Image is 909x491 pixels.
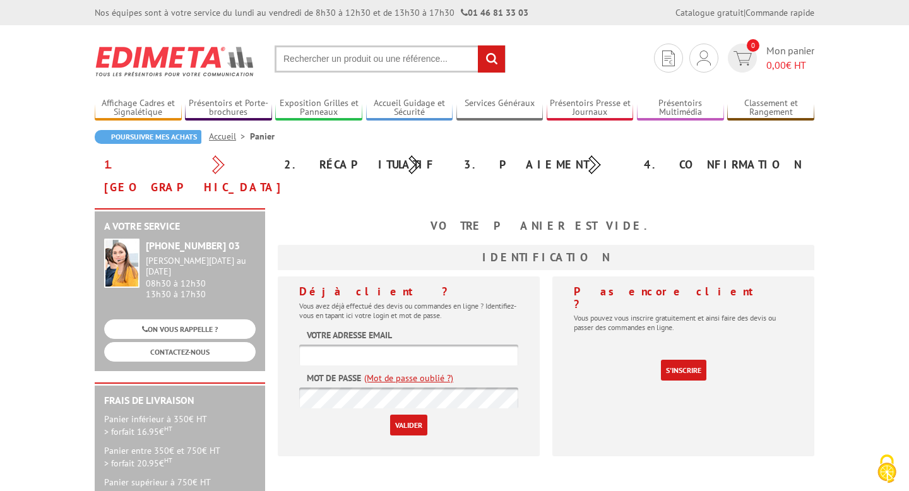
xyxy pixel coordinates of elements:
[675,7,744,18] a: Catalogue gratuit
[390,415,427,435] input: Valider
[634,153,814,176] div: 4. Confirmation
[461,7,528,18] strong: 01 46 81 33 03
[275,45,506,73] input: Rechercher un produit ou une référence...
[456,98,544,119] a: Services Généraux
[275,98,362,119] a: Exposition Grilles et Panneaux
[275,153,454,176] div: 2. Récapitulatif
[454,153,634,176] div: 3. Paiement
[307,372,361,384] label: Mot de passe
[734,51,752,66] img: devis rapide
[766,44,814,73] span: Mon panier
[697,50,711,66] img: devis rapide
[299,301,518,320] p: Vous avez déjà effectué des devis ou commandes en ligne ? Identifiez-vous en tapant ici votre log...
[104,239,140,288] img: widget-service.jpg
[185,98,272,119] a: Présentoirs et Porte-brochures
[574,313,793,332] p: Vous pouvez vous inscrire gratuitement et ainsi faire des devis ou passer des commandes en ligne.
[871,453,903,485] img: Cookies (fenêtre modale)
[766,58,814,73] span: € HT
[727,98,814,119] a: Classement et Rangement
[95,6,528,19] div: Nos équipes sont à votre service du lundi au vendredi de 8h30 à 12h30 et de 13h30 à 17h30
[95,38,256,85] img: Edimeta
[146,239,240,252] strong: [PHONE_NUMBER] 03
[307,329,392,341] label: Votre adresse email
[104,221,256,232] h2: A votre service
[675,6,814,19] div: |
[574,285,793,311] h4: Pas encore client ?
[250,130,275,143] li: Panier
[662,50,675,66] img: devis rapide
[95,153,275,199] div: 1. [GEOGRAPHIC_DATA]
[104,395,256,406] h2: Frais de Livraison
[104,342,256,362] a: CONTACTEZ-NOUS
[478,45,505,73] input: rechercher
[146,256,256,277] div: [PERSON_NAME][DATE] au [DATE]
[637,98,724,119] a: Présentoirs Multimédia
[95,98,182,119] a: Affichage Cadres et Signalétique
[547,98,634,119] a: Présentoirs Presse et Journaux
[364,372,453,384] a: (Mot de passe oublié ?)
[95,130,201,144] a: Poursuivre mes achats
[278,245,814,270] h3: Identification
[661,360,706,381] a: S'inscrire
[366,98,453,119] a: Accueil Guidage et Sécurité
[299,285,518,298] h4: Déjà client ?
[747,39,759,52] span: 0
[766,59,786,71] span: 0,00
[209,131,250,142] a: Accueil
[431,218,662,233] b: Votre panier est vide.
[146,256,256,299] div: 08h30 à 12h30 13h30 à 17h30
[725,44,814,73] a: devis rapide 0 Mon panier 0,00€ HT
[104,319,256,339] a: ON VOUS RAPPELLE ?
[865,448,909,491] button: Cookies (fenêtre modale)
[746,7,814,18] a: Commande rapide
